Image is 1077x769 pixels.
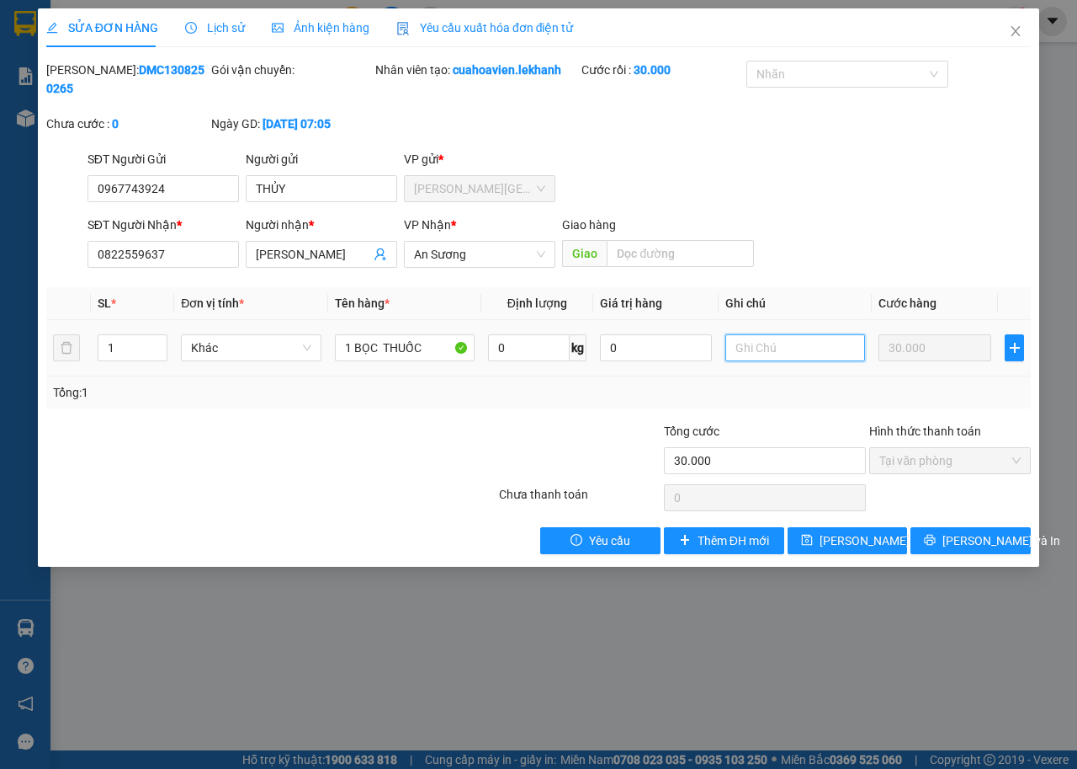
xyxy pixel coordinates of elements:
div: Nhân viên tạo: [375,61,578,79]
button: save[PERSON_NAME] thay đổi [788,527,908,554]
span: user-add [374,248,387,261]
input: Dọc đường [607,240,753,267]
div: An Sương [197,14,332,35]
div: 30.000 [13,109,188,129]
b: [DATE] 07:05 [263,117,331,131]
div: Gói vận chuyển: [211,61,373,79]
div: [PERSON_NAME]: [46,61,208,98]
span: Yêu cầu xuất hóa đơn điện tử [396,21,574,35]
th: Ghi chú [719,287,872,320]
span: printer [924,534,936,547]
span: Tên hàng [335,296,390,310]
span: plus [1005,341,1023,355]
div: Chưa thanh toán [497,485,662,515]
span: Đơn vị tính [181,296,244,310]
span: edit [46,22,58,34]
span: plus [679,534,691,547]
span: kg [570,334,586,361]
button: delete [53,334,80,361]
div: Tổng: 1 [53,383,417,402]
button: exclamation-circleYêu cầu [540,527,661,554]
span: Tại văn phòng [879,448,1021,473]
label: Hình thức thanh toán [869,425,981,438]
span: Giá trị hàng [600,296,662,310]
span: VP Nhận [404,218,451,232]
input: 0 [878,334,991,361]
b: 0 [112,117,119,131]
b: cuahoavien.lekhanh [453,63,561,77]
span: An Sương [414,242,545,267]
div: [PERSON_NAME][GEOGRAPHIC_DATA] [14,14,185,55]
span: Lịch sử [185,21,245,35]
b: 30.000 [634,63,671,77]
div: 0822559637 [197,55,332,78]
button: plus [1005,334,1024,361]
span: picture [272,22,284,34]
span: CR : [13,110,39,128]
div: SĐT Người Gửi [88,150,239,168]
button: plusThêm ĐH mới [664,527,784,554]
span: Gửi: [14,16,40,34]
span: save [801,534,813,547]
span: Giao [562,240,607,267]
span: [PERSON_NAME] thay đổi [820,531,954,550]
input: VD: Bàn, Ghế [335,334,475,361]
div: VP gửi [404,150,555,168]
span: Nhận: [197,16,237,34]
span: Tổng cước [664,425,719,438]
div: Người nhận [246,216,397,234]
span: SL [98,296,111,310]
span: Giao hàng [562,218,616,232]
div: [PERSON_NAME] [197,35,332,55]
span: [PERSON_NAME] và In [942,531,1060,550]
span: Thêm ĐH mới [698,531,769,550]
span: Dương Minh Châu [414,176,545,201]
input: Ghi Chú [725,334,865,361]
div: SĐT Người Nhận [88,216,239,234]
div: 0967743924 [14,75,185,99]
span: Cước hàng [878,296,936,310]
span: Định lượng [507,296,567,310]
span: Khác [191,335,310,360]
span: Yêu cầu [589,531,630,550]
img: icon [396,22,410,35]
div: Chưa cước : [46,115,208,133]
div: Cước rồi : [581,61,743,79]
span: Ảnh kiện hàng [272,21,369,35]
span: clock-circle [185,22,197,34]
span: exclamation-circle [570,534,582,547]
div: Ngày GD: [211,115,373,133]
button: Close [992,8,1039,56]
button: printer[PERSON_NAME] và In [910,527,1031,554]
div: THỦY [14,55,185,75]
span: SỬA ĐƠN HÀNG [46,21,158,35]
span: close [1009,24,1022,38]
div: Người gửi [246,150,397,168]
